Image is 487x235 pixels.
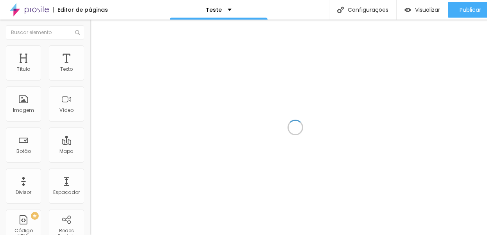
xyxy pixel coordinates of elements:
button: Visualizar [397,2,448,18]
img: view-1.svg [404,7,411,13]
img: Icone [337,7,344,13]
p: Teste [206,7,222,13]
div: Texto [60,66,73,72]
div: Vídeo [59,108,74,113]
span: Visualizar [415,7,440,13]
div: Mapa [59,149,74,154]
div: Botão [16,149,31,154]
div: Divisor [16,190,31,195]
span: Publicar [460,7,481,13]
div: Espaçador [53,190,80,195]
input: Buscar elemento [6,25,84,39]
div: Título [17,66,30,72]
img: Icone [75,30,80,35]
div: Editor de páginas [53,7,108,13]
div: Imagem [13,108,34,113]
